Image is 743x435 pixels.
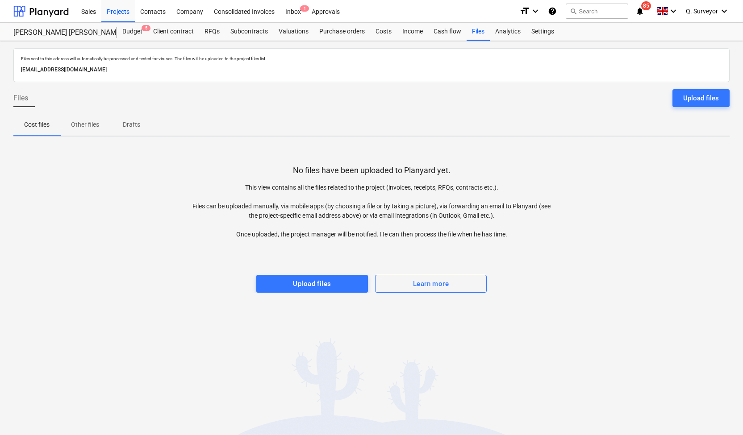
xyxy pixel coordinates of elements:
p: [EMAIL_ADDRESS][DOMAIN_NAME] [21,65,722,75]
div: Learn more [413,278,449,290]
i: notifications [635,6,644,17]
a: Income [397,23,428,41]
button: Upload files [256,275,368,293]
button: Upload files [672,89,730,107]
div: Budget [117,23,148,41]
span: search [570,8,577,15]
p: Cost files [24,120,50,129]
i: Knowledge base [548,6,557,17]
a: RFQs [199,23,225,41]
div: [PERSON_NAME] [PERSON_NAME] - Refurbishment [13,28,106,37]
p: No files have been uploaded to Planyard yet. [293,165,451,176]
button: Search [566,4,628,19]
span: Files [13,93,28,104]
p: Drafts [121,120,142,129]
a: Cash flow [428,23,467,41]
button: Learn more [375,275,487,293]
div: Upload files [683,92,719,104]
div: Upload files [293,278,331,290]
a: Valuations [273,23,314,41]
a: Purchase orders [314,23,370,41]
p: This view contains all the files related to the project (invoices, receipts, RFQs, contracts etc.... [192,183,551,239]
span: 5 [142,25,150,31]
a: Costs [370,23,397,41]
i: keyboard_arrow_down [668,6,679,17]
p: Other files [71,120,99,129]
a: Settings [526,23,559,41]
a: Files [467,23,490,41]
a: Client contract [148,23,199,41]
span: 85 [641,1,651,10]
a: Analytics [490,23,526,41]
p: Files sent to this address will automatically be processed and tested for viruses. The files will... [21,56,722,62]
a: Budget5 [117,23,148,41]
i: keyboard_arrow_down [719,6,730,17]
i: format_size [519,6,530,17]
i: keyboard_arrow_down [530,6,541,17]
span: Q. Surveyor [686,8,718,15]
a: Subcontracts [225,23,273,41]
span: 1 [300,5,309,12]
